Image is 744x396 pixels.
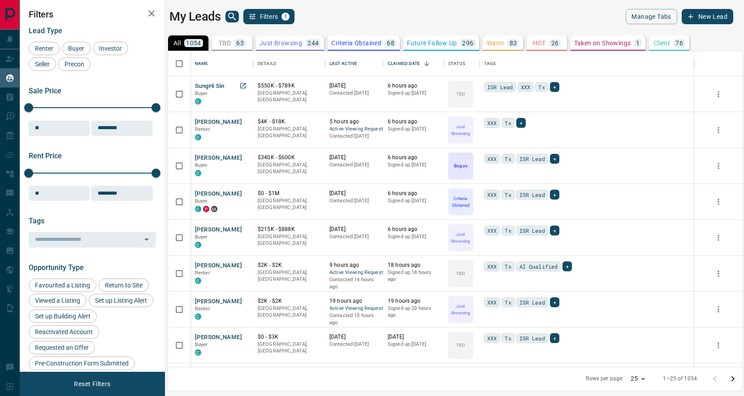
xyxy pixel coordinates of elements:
[329,197,379,205] p: Contacted [DATE]
[195,333,242,342] button: [PERSON_NAME]
[29,9,156,20] h2: Filters
[519,226,545,235] span: ISR Lead
[195,98,201,104] div: condos.ca
[551,40,559,46] p: 26
[195,342,208,348] span: Buyer
[195,126,210,132] span: Renter
[553,83,556,91] span: +
[329,126,379,133] span: Active Viewing Request
[388,233,439,240] p: Signed up [DATE]
[712,123,725,137] button: more
[387,40,394,46] p: 68
[550,226,559,235] div: +
[32,360,132,367] span: Pre-Construction Form Submitted
[487,262,497,271] span: XXX
[32,282,93,289] span: Favourited a Listing
[388,197,439,205] p: Signed up [DATE]
[505,118,511,127] span: Tx
[487,298,497,307] span: XXX
[258,190,320,197] p: $0 - $1M
[195,261,242,270] button: [PERSON_NAME]
[449,123,472,137] p: Just Browsing
[456,91,465,97] p: TBD
[29,357,135,370] div: Pre-Construction Form Submitted
[550,190,559,200] div: +
[329,133,379,140] p: Contacted [DATE]
[258,333,320,341] p: $0 - $3K
[29,294,87,307] div: Viewed a Listing
[448,51,465,76] div: Status
[329,261,379,269] p: 9 hours ago
[195,278,201,284] div: condos.ca
[29,152,62,160] span: Rent Price
[533,40,546,46] p: HOT
[388,341,439,348] p: Signed up [DATE]
[307,40,319,46] p: 244
[449,303,472,316] p: Just Browsing
[32,61,53,68] span: Seller
[550,333,559,343] div: +
[712,159,725,173] button: more
[258,197,320,211] p: [GEOGRAPHIC_DATA], [GEOGRAPHIC_DATA]
[484,51,496,76] div: Tags
[258,51,276,76] div: Details
[487,154,497,163] span: XXX
[89,294,153,307] div: Set up Listing Alert
[29,341,95,354] div: Requested an Offer
[329,161,379,169] p: Contacted [DATE]
[186,40,201,46] p: 1054
[29,217,44,225] span: Tags
[258,154,320,161] p: $340K - $600K
[388,161,439,169] p: Signed up [DATE]
[29,263,84,272] span: Opportunity Type
[29,325,99,339] div: Reactivated Account
[195,242,201,248] div: condos.ca
[96,45,125,52] span: Investor
[712,231,725,244] button: more
[329,82,379,90] p: [DATE]
[329,341,379,348] p: Contacted [DATE]
[388,226,439,233] p: 6 hours ago
[29,309,97,323] div: Set up Building Alert
[195,234,208,240] span: Buyer
[195,206,201,212] div: condos.ca
[454,162,467,169] p: Bogus
[92,297,150,304] span: Set up Listing Alert
[329,297,379,305] p: 19 hours ago
[329,51,357,76] div: Last Active
[627,372,649,385] div: 25
[538,83,545,91] span: Tx
[449,195,472,209] p: Criteria Obtained
[462,40,473,46] p: 296
[329,312,379,326] p: Contacted 15 hours ago
[219,40,231,46] p: TBD
[553,226,556,235] span: +
[636,40,640,46] p: 1
[487,118,497,127] span: XXX
[407,40,457,46] p: Future Follow Up
[505,334,511,343] span: Tx
[388,305,439,319] p: Signed up 20 hours ago
[388,154,439,161] p: 6 hours ago
[553,334,556,343] span: +
[140,233,153,246] button: Open
[487,334,497,343] span: XXX
[553,190,556,199] span: +
[329,226,379,233] p: [DATE]
[225,11,239,22] button: search button
[195,270,210,276] span: Renter
[258,118,320,126] p: $4K - $18K
[32,45,56,52] span: Renter
[195,349,201,356] div: condos.ca
[99,279,149,292] div: Return to Site
[626,9,677,24] button: Manage Tabs
[282,13,289,20] span: 1
[712,303,725,316] button: more
[195,134,201,140] div: condos.ca
[388,90,439,97] p: Signed up [DATE]
[195,313,201,320] div: condos.ca
[32,328,96,335] span: Reactivated Account
[519,118,523,127] span: +
[388,126,439,133] p: Signed up [DATE]
[258,233,320,247] p: [GEOGRAPHIC_DATA], [GEOGRAPHIC_DATA]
